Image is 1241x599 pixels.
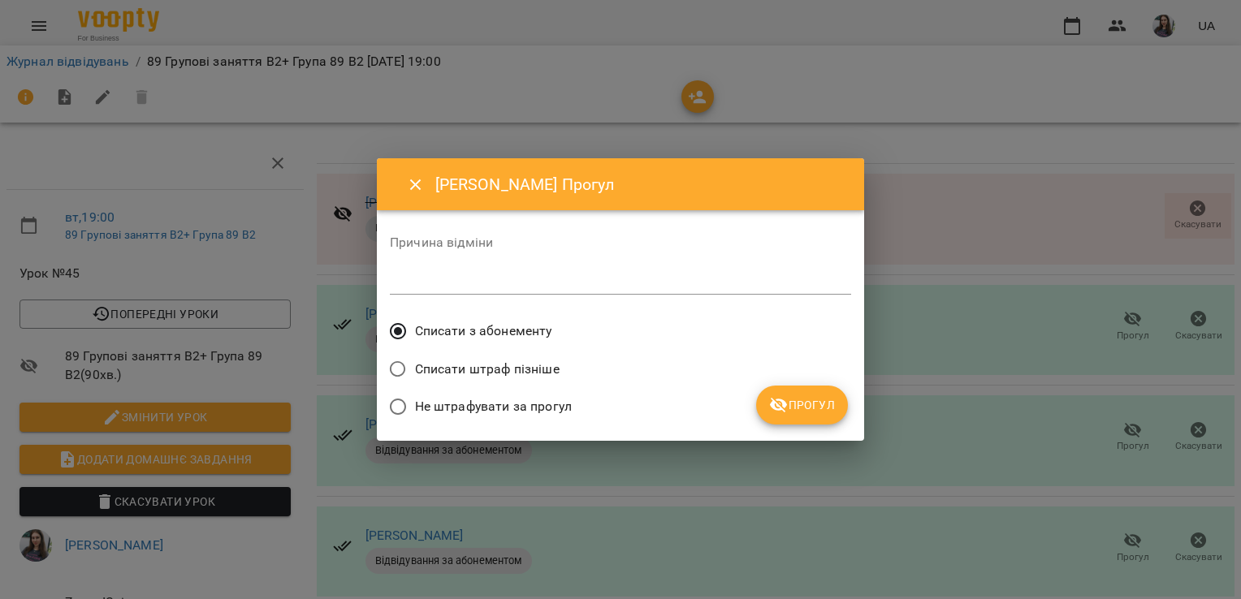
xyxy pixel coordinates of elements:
[435,172,845,197] h6: [PERSON_NAME] Прогул
[415,397,572,416] span: Не штрафувати за прогул
[769,395,835,415] span: Прогул
[415,360,560,379] span: Списати штраф пізніше
[756,386,848,424] button: Прогул
[415,321,552,341] span: Списати з абонементу
[396,166,435,205] button: Close
[390,236,851,249] label: Причина відміни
